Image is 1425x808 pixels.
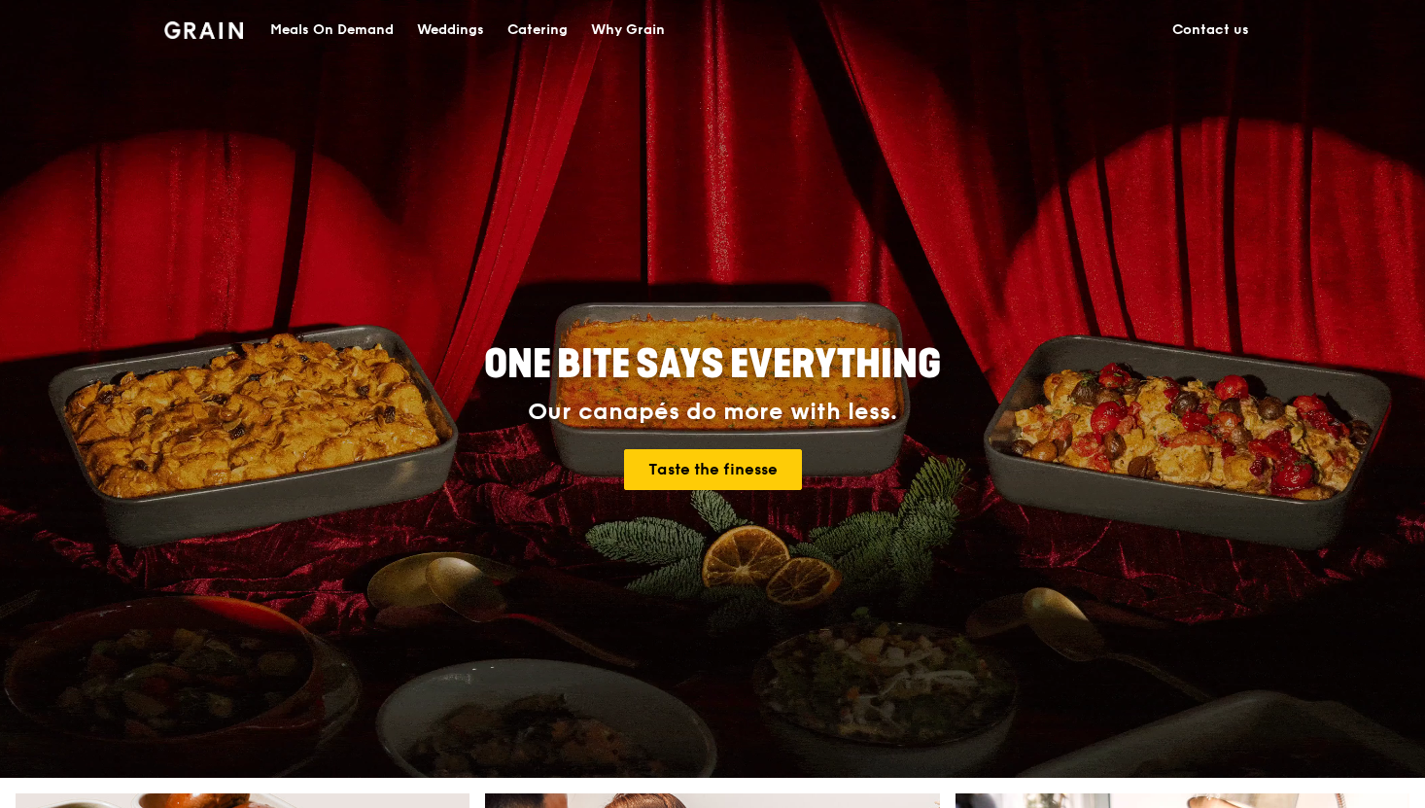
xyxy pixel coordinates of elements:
a: Taste the finesse [624,449,802,490]
a: Weddings [405,1,496,59]
span: ONE BITE SAYS EVERYTHING [484,341,941,388]
a: Contact us [1161,1,1261,59]
a: Catering [496,1,579,59]
a: Why Grain [579,1,677,59]
div: Catering [507,1,568,59]
div: Why Grain [591,1,665,59]
div: Weddings [417,1,484,59]
div: Our canapés do more with less. [363,399,1062,426]
img: Grain [164,21,243,39]
div: Meals On Demand [270,1,394,59]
